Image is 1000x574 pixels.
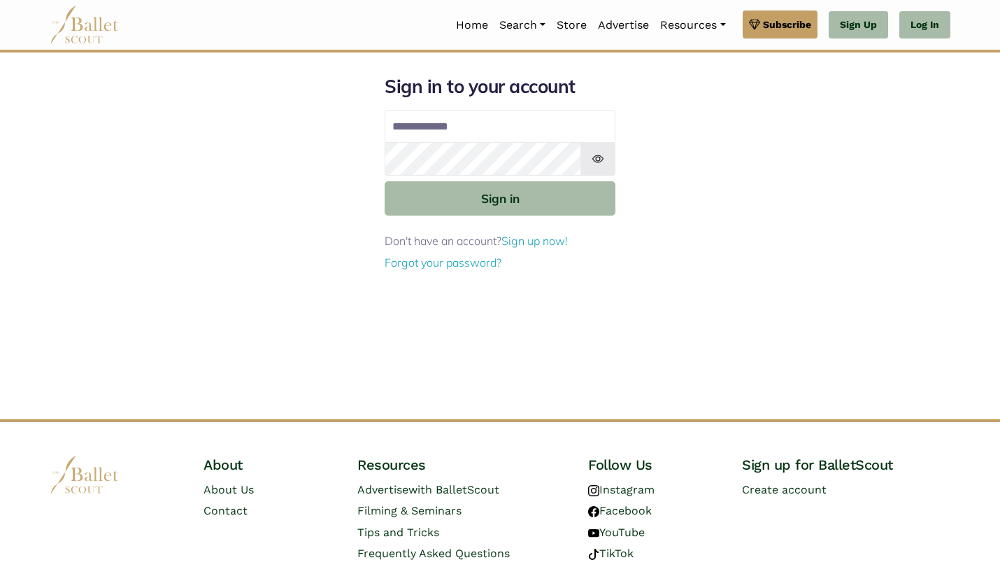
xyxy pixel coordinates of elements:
[494,10,551,40] a: Search
[899,11,950,39] a: Log In
[829,11,888,39] a: Sign Up
[749,17,760,32] img: gem.svg
[588,526,645,539] a: YouTube
[742,483,827,496] a: Create account
[763,17,811,32] span: Subscribe
[588,528,599,539] img: youtube logo
[357,547,510,560] a: Frequently Asked Questions
[357,526,439,539] a: Tips and Tricks
[50,456,120,494] img: logo
[385,75,615,99] h1: Sign in to your account
[588,504,652,517] a: Facebook
[385,232,615,251] p: Don't have an account?
[408,483,499,496] span: with BalletScout
[501,234,568,248] a: Sign up now!
[203,504,248,517] a: Contact
[588,456,720,474] h4: Follow Us
[357,504,462,517] a: Filming & Seminars
[588,485,599,496] img: instagram logo
[655,10,731,40] a: Resources
[357,483,499,496] a: Advertisewith BalletScout
[588,506,599,517] img: facebook logo
[450,10,494,40] a: Home
[385,255,501,269] a: Forgot your password?
[588,547,634,560] a: TikTok
[357,456,566,474] h4: Resources
[588,483,655,496] a: Instagram
[592,10,655,40] a: Advertise
[385,181,615,216] button: Sign in
[742,456,950,474] h4: Sign up for BalletScout
[743,10,817,38] a: Subscribe
[203,456,335,474] h4: About
[588,549,599,560] img: tiktok logo
[203,483,254,496] a: About Us
[551,10,592,40] a: Store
